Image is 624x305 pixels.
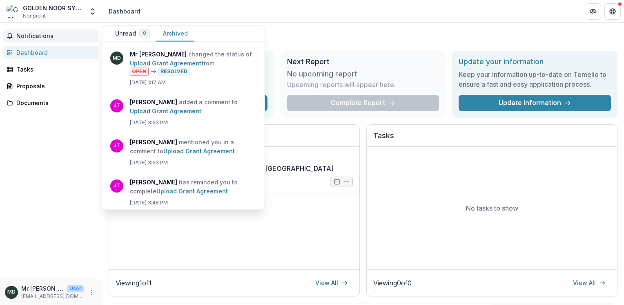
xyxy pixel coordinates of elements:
a: Dashboard [3,46,98,59]
p: mentioned you in a comment to [130,137,256,155]
p: Viewing 1 of 1 [116,278,152,288]
h2: Next Report [287,57,439,66]
button: Archived [156,26,194,42]
h2: Tasks [373,131,611,147]
button: Notifications [3,29,98,43]
nav: breadcrumb [105,5,143,17]
button: Unread [109,26,156,42]
button: Get Help [604,3,621,20]
h3: Keep your information up-to-date on Temelio to ensure a fast and easy application process. [459,70,611,89]
a: Upload Grant Agreement [163,147,235,154]
p: Upcoming reports will appear here. [287,80,396,90]
a: GOLDEN NOOR SYNERGY - 2025 - HSEF2025 - [GEOGRAPHIC_DATA] [116,164,334,173]
span: Notifications [16,33,95,40]
p: [EMAIL_ADDRESS][DOMAIN_NAME] [21,293,84,300]
a: Upload Grant Agreement [156,187,228,194]
div: Tasks [16,65,92,74]
button: Open entity switcher [87,3,98,20]
a: Proposals [3,79,98,93]
div: Dashboard [16,48,92,57]
div: Proposals [16,82,92,90]
h1: Dashboard [109,29,617,44]
p: User [67,285,84,292]
p: No tasks to show [466,203,518,213]
span: Nonprofit [23,12,46,20]
button: Partners [585,3,601,20]
div: Documents [16,99,92,107]
p: has reminded you to complete [130,177,256,195]
a: View All [310,276,353,289]
span: 0 [143,30,146,36]
button: More [87,287,97,297]
p: changed the status of from [130,50,256,76]
a: Upload Grant Agreement [130,107,201,114]
a: View All [568,276,611,289]
div: Mr Dastan [7,289,16,295]
p: added a comment to [130,97,256,115]
div: GOLDEN NOOR SYNERGY [23,4,84,12]
img: GOLDEN NOOR SYNERGY [7,5,20,18]
a: Tasks [3,63,98,76]
a: Documents [3,96,98,110]
p: Mr [PERSON_NAME] [21,284,64,293]
h3: No upcoming report [287,70,357,78]
div: Dashboard [109,7,140,16]
a: Update Information [459,95,611,111]
p: Viewing 0 of 0 [373,278,412,288]
h2: Update your information [459,57,611,66]
a: Upload Grant Agreement [130,60,201,67]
